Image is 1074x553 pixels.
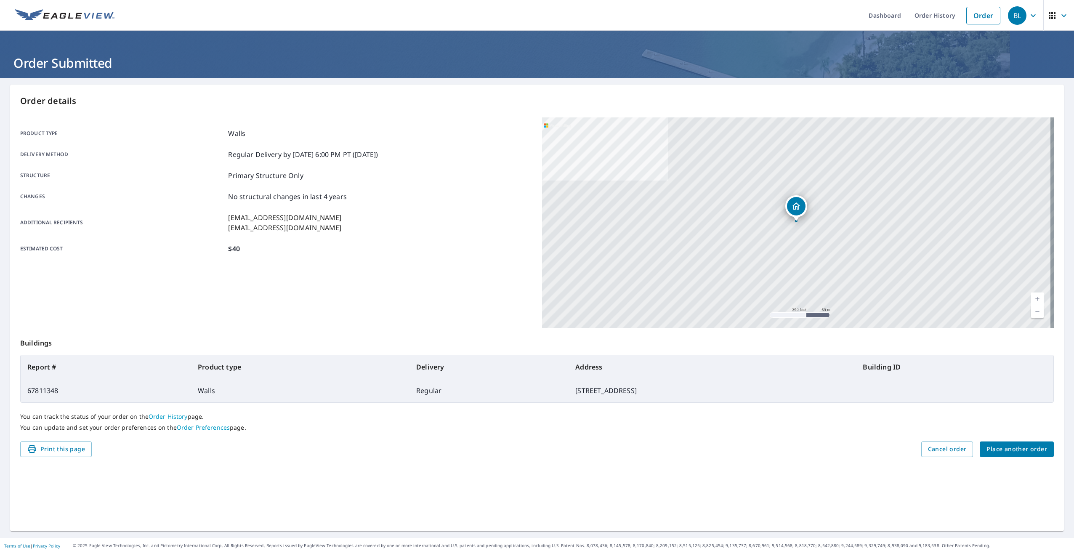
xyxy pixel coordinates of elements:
[20,441,92,457] button: Print this page
[149,412,188,420] a: Order History
[10,54,1064,72] h1: Order Submitted
[569,379,856,402] td: [STREET_ADDRESS]
[20,170,225,181] p: Structure
[228,191,347,202] p: No structural changes in last 4 years
[569,355,856,379] th: Address
[928,444,967,455] span: Cancel order
[33,543,60,549] a: Privacy Policy
[191,379,409,402] td: Walls
[785,195,807,221] div: Dropped pin, building 1, Residential property, 120 Stonehedge Ln Sparta, NJ 07871
[27,444,85,455] span: Print this page
[15,9,114,22] img: EV Logo
[228,223,341,233] p: [EMAIL_ADDRESS][DOMAIN_NAME]
[20,328,1054,355] p: Buildings
[20,149,225,160] p: Delivery method
[73,542,1070,549] p: © 2025 Eagle View Technologies, Inc. and Pictometry International Corp. All Rights Reserved. Repo...
[228,170,303,181] p: Primary Structure Only
[20,213,225,233] p: Additional recipients
[191,355,409,379] th: Product type
[21,379,191,402] td: 67811348
[980,441,1054,457] button: Place another order
[921,441,973,457] button: Cancel order
[409,355,569,379] th: Delivery
[1031,292,1044,305] a: Current Level 17, Zoom In
[4,543,60,548] p: |
[20,191,225,202] p: Changes
[409,379,569,402] td: Regular
[20,424,1054,431] p: You can update and set your order preferences on the page.
[4,543,30,549] a: Terms of Use
[21,355,191,379] th: Report #
[856,355,1053,379] th: Building ID
[20,128,225,138] p: Product type
[20,95,1054,107] p: Order details
[228,149,378,160] p: Regular Delivery by [DATE] 6:00 PM PT ([DATE])
[228,128,245,138] p: Walls
[228,244,239,254] p: $40
[228,213,341,223] p: [EMAIL_ADDRESS][DOMAIN_NAME]
[20,244,225,254] p: Estimated cost
[177,423,230,431] a: Order Preferences
[1031,305,1044,318] a: Current Level 17, Zoom Out
[986,444,1047,455] span: Place another order
[1008,6,1026,25] div: BL
[966,7,1000,24] a: Order
[20,413,1054,420] p: You can track the status of your order on the page.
